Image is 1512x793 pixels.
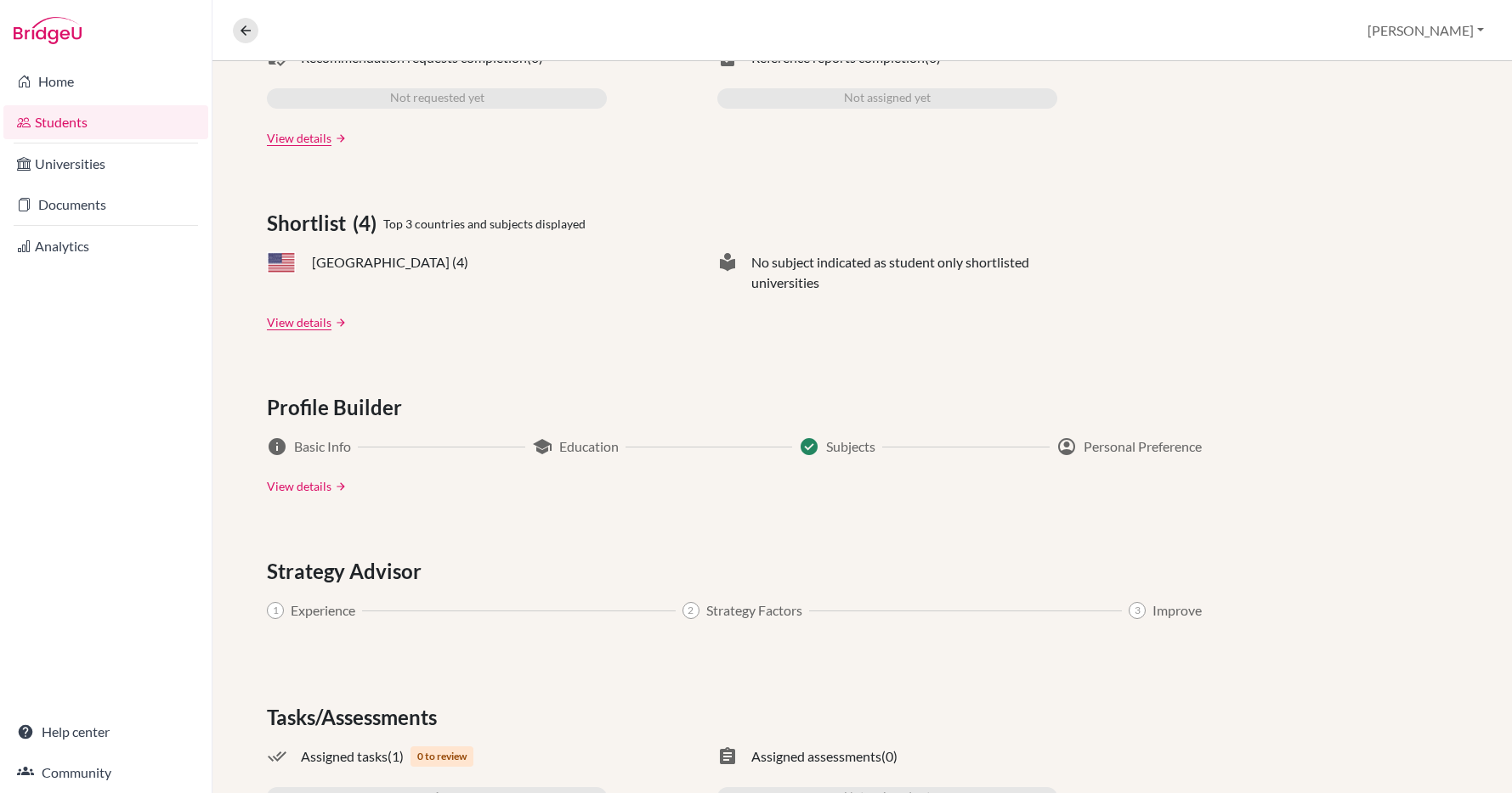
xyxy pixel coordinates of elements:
span: mark_email_read [267,48,287,68]
span: Shortlist [267,208,353,239]
a: Documents [3,188,208,222]
span: Not requested yet [390,88,484,109]
span: (4) [353,208,383,239]
a: Students [3,105,208,139]
a: Universities [3,147,208,181]
span: 1 [267,602,284,619]
span: Education [559,436,619,457]
span: 3 [1129,602,1146,619]
span: Profile Builder [267,392,409,423]
span: info [267,436,287,457]
span: assignment [717,746,738,767]
span: Strategy Factors [706,600,802,621]
a: View details [267,129,331,147]
span: [GEOGRAPHIC_DATA] (4) [312,252,468,273]
span: US [267,252,296,273]
span: Tasks/Assessments [267,702,444,733]
button: [PERSON_NAME] [1360,14,1492,47]
a: Community [3,756,208,790]
span: Improve [1152,600,1202,621]
span: Personal Preference [1084,436,1202,457]
a: arrow_forward [331,481,347,492]
a: View details [267,313,331,331]
span: Not assigned yet [844,88,931,109]
a: arrow_forward [331,132,347,144]
span: Success [799,436,819,457]
a: Home [3,65,208,98]
span: Strategy Advisor [267,556,428,587]
span: account_circle [1056,436,1077,457]
span: 2 [682,602,699,619]
span: No subject indicated as student only shortlisted universities [751,252,1057,293]
span: (0) [881,746,898,767]
img: Bridge-U [14,17,82,44]
span: Assigned assessments [751,746,881,767]
a: Analytics [3,229,208,263]
span: 0 to review [411,746,473,767]
span: school [532,436,552,457]
span: Top 3 countries and subjects displayed [383,215,586,233]
a: View details [267,477,331,495]
a: arrow_forward [331,317,347,329]
span: Assigned tasks [301,746,388,767]
span: done_all [267,746,287,767]
span: Basic Info [294,436,351,457]
span: task [717,48,738,68]
a: Help center [3,715,208,749]
span: Subjects [826,436,875,457]
span: (1) [388,746,404,767]
span: local_library [717,252,738,293]
span: Experience [291,600,355,621]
